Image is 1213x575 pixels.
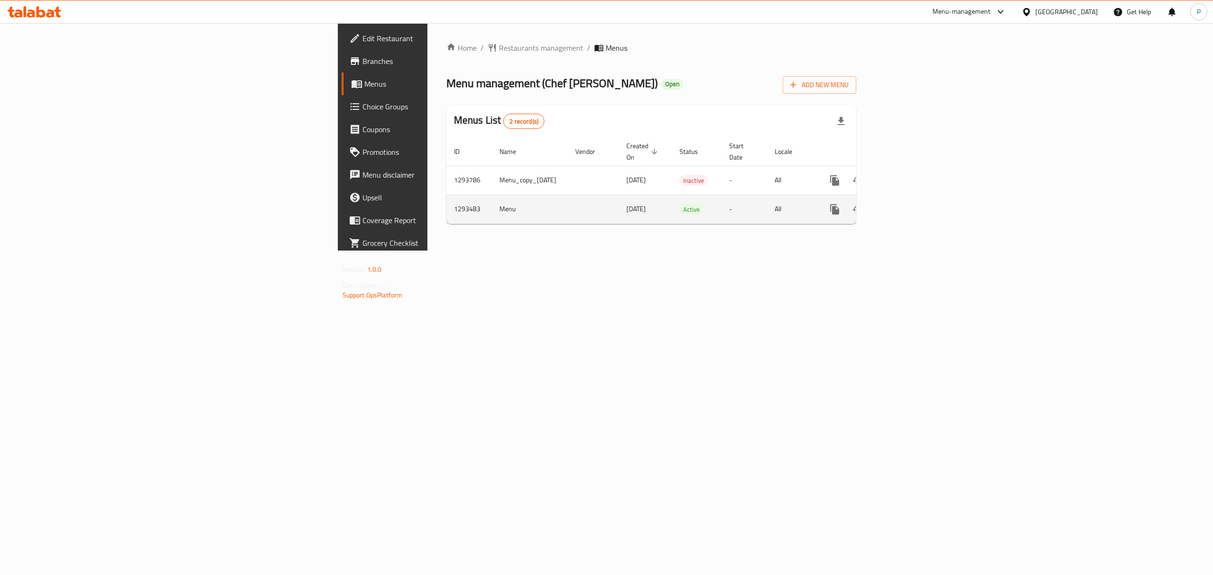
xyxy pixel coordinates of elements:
[1197,7,1201,17] span: P
[343,279,386,292] span: Get support on:
[362,101,533,112] span: Choice Groups
[362,33,533,44] span: Edit Restaurant
[362,215,533,226] span: Coverage Report
[661,80,683,88] span: Open
[454,146,472,157] span: ID
[679,146,710,157] span: Status
[446,72,658,94] span: Menu management ( Chef [PERSON_NAME] )
[342,72,541,95] a: Menus
[342,141,541,163] a: Promotions
[342,50,541,72] a: Branches
[626,203,646,215] span: [DATE]
[362,124,533,135] span: Coupons
[722,166,767,195] td: -
[342,118,541,141] a: Coupons
[342,209,541,232] a: Coverage Report
[783,76,856,94] button: Add New Menu
[679,175,708,186] span: Inactive
[661,79,683,90] div: Open
[679,204,704,215] span: Active
[575,146,607,157] span: Vendor
[606,42,627,54] span: Menus
[722,195,767,224] td: -
[364,78,533,90] span: Menus
[767,195,816,224] td: All
[504,117,544,126] span: 2 record(s)
[729,140,756,163] span: Start Date
[503,114,544,129] div: Total records count
[362,55,533,67] span: Branches
[775,146,805,157] span: Locale
[454,113,544,129] h2: Menus List
[824,169,846,192] button: more
[626,174,646,186] span: [DATE]
[342,163,541,186] a: Menu disclaimer
[446,137,922,224] table: enhanced table
[342,95,541,118] a: Choice Groups
[362,169,533,180] span: Menu disclaimer
[343,289,403,301] a: Support.OpsPlatform
[587,42,590,54] li: /
[367,263,382,276] span: 1.0.0
[342,27,541,50] a: Edit Restaurant
[342,186,541,209] a: Upsell
[1035,7,1098,17] div: [GEOGRAPHIC_DATA]
[446,42,857,54] nav: breadcrumb
[816,137,922,166] th: Actions
[499,42,583,54] span: Restaurants management
[362,237,533,249] span: Grocery Checklist
[342,232,541,254] a: Grocery Checklist
[932,6,991,18] div: Menu-management
[846,198,869,221] button: Change Status
[830,110,852,133] div: Export file
[790,79,849,91] span: Add New Menu
[824,198,846,221] button: more
[499,146,528,157] span: Name
[767,166,816,195] td: All
[362,192,533,203] span: Upsell
[846,169,869,192] button: Change Status
[362,146,533,158] span: Promotions
[626,140,661,163] span: Created On
[343,263,366,276] span: Version:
